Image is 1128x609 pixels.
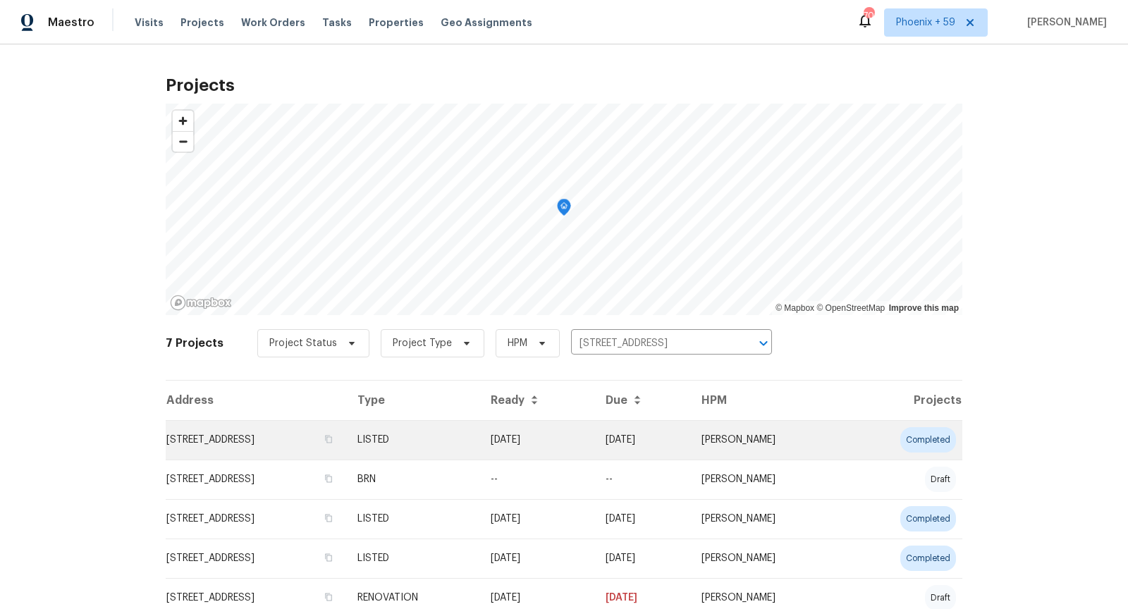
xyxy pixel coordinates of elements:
[48,16,94,30] span: Maestro
[479,499,594,539] td: [DATE]
[166,381,346,420] th: Address
[775,303,814,313] a: Mapbox
[845,381,963,420] th: Projects
[690,420,845,460] td: [PERSON_NAME]
[173,131,193,152] button: Zoom out
[594,460,690,499] td: Resale COE 2025-08-27T00:00:00.000Z
[557,199,571,221] div: Map marker
[346,420,479,460] td: LISTED
[508,336,527,350] span: HPM
[180,16,224,30] span: Projects
[690,460,845,499] td: [PERSON_NAME]
[754,333,773,353] button: Open
[135,16,164,30] span: Visits
[346,381,479,420] th: Type
[864,8,873,23] div: 702
[241,16,305,30] span: Work Orders
[166,420,346,460] td: [STREET_ADDRESS]
[690,539,845,578] td: [PERSON_NAME]
[322,433,335,445] button: Copy Address
[322,591,335,603] button: Copy Address
[166,499,346,539] td: [STREET_ADDRESS]
[166,78,962,92] h2: Projects
[594,539,690,578] td: [DATE]
[479,420,594,460] td: [DATE]
[900,506,956,531] div: completed
[393,336,452,350] span: Project Type
[925,467,956,492] div: draft
[896,16,955,30] span: Phoenix + 59
[166,336,223,350] h2: 7 Projects
[269,336,337,350] span: Project Status
[166,460,346,499] td: [STREET_ADDRESS]
[816,303,885,313] a: OpenStreetMap
[1022,16,1107,30] span: [PERSON_NAME]
[322,472,335,485] button: Copy Address
[170,295,232,311] a: Mapbox homepage
[322,551,335,564] button: Copy Address
[479,539,594,578] td: [DATE]
[173,132,193,152] span: Zoom out
[594,420,690,460] td: [DATE]
[900,427,956,453] div: completed
[166,539,346,578] td: [STREET_ADDRESS]
[889,303,959,313] a: Improve this map
[690,381,845,420] th: HPM
[369,16,424,30] span: Properties
[479,460,594,499] td: --
[346,539,479,578] td: LISTED
[441,16,532,30] span: Geo Assignments
[166,104,962,315] canvas: Map
[479,381,594,420] th: Ready
[690,499,845,539] td: [PERSON_NAME]
[571,333,732,355] input: Search projects
[594,499,690,539] td: [DATE]
[346,499,479,539] td: LISTED
[594,381,690,420] th: Due
[346,460,479,499] td: BRN
[173,111,193,131] button: Zoom in
[322,18,352,27] span: Tasks
[900,546,956,571] div: completed
[322,512,335,524] button: Copy Address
